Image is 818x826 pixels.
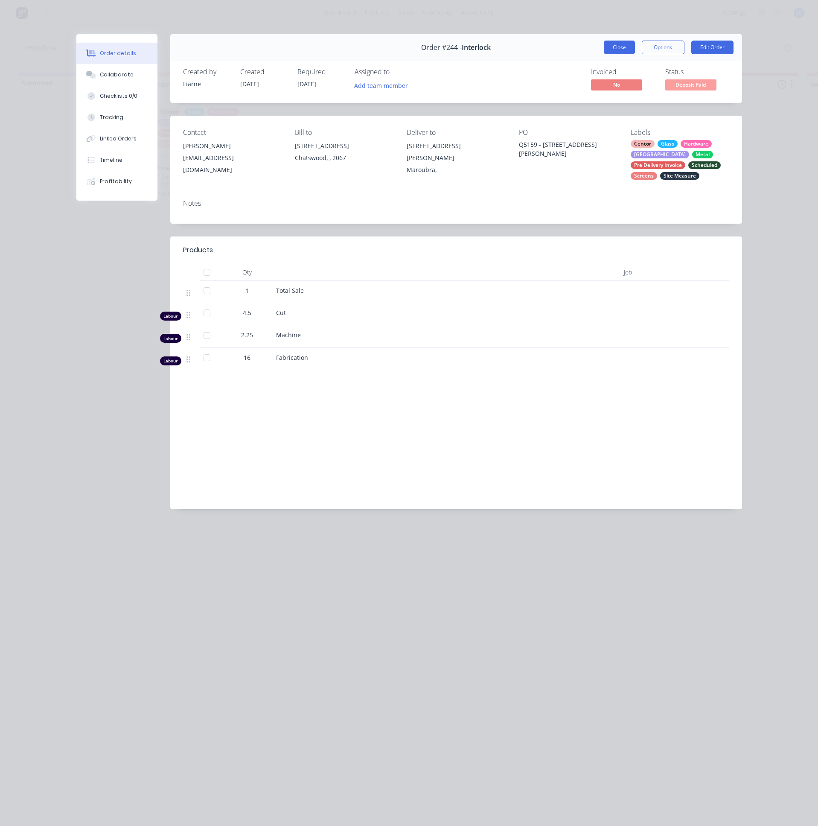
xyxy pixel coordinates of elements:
[665,68,729,76] div: Status
[183,152,281,176] div: [EMAIL_ADDRESS][DOMAIN_NAME]
[631,128,729,137] div: Labels
[221,264,273,281] div: Qty
[407,128,505,137] div: Deliver to
[658,140,678,148] div: Glass
[591,79,642,90] span: No
[243,308,251,317] span: 4.5
[100,50,136,57] div: Order details
[591,68,655,76] div: Invoiced
[407,164,505,176] div: Maroubra,
[407,140,505,164] div: [STREET_ADDRESS][PERSON_NAME]
[276,331,301,339] span: Machine
[76,107,157,128] button: Tracking
[665,79,716,92] button: Deposit Paid
[355,68,440,76] div: Assigned to
[183,199,729,207] div: Notes
[276,286,304,295] span: Total Sale
[183,128,281,137] div: Contact
[245,286,249,295] span: 1
[355,79,413,91] button: Add team member
[295,152,393,164] div: Chatswood, , 2067
[631,151,689,158] div: [GEOGRAPHIC_DATA]
[100,114,123,121] div: Tracking
[76,149,157,171] button: Timeline
[571,264,635,281] div: Job
[631,140,655,148] div: Centor
[183,245,213,255] div: Products
[100,178,132,185] div: Profitability
[240,80,259,88] span: [DATE]
[76,85,157,107] button: Checklists 0/0
[160,334,181,343] div: Labour
[100,156,122,164] div: Timeline
[691,41,734,54] button: Edit Order
[297,68,344,76] div: Required
[519,128,617,137] div: PO
[76,43,157,64] button: Order details
[631,161,685,169] div: Pre Delivery Invoice
[604,41,635,54] button: Close
[665,79,716,90] span: Deposit Paid
[407,140,505,176] div: [STREET_ADDRESS][PERSON_NAME]Maroubra,
[183,140,281,176] div: [PERSON_NAME][EMAIL_ADDRESS][DOMAIN_NAME]
[295,140,393,152] div: [STREET_ADDRESS]
[421,44,462,52] span: Order #244 -
[519,140,617,158] div: Q5159 - [STREET_ADDRESS][PERSON_NAME]
[692,151,713,158] div: Metal
[100,71,134,79] div: Collaborate
[160,312,181,321] div: Labour
[100,92,137,100] div: Checklists 0/0
[349,79,412,91] button: Add team member
[295,128,393,137] div: Bill to
[631,172,657,180] div: Screens
[183,68,230,76] div: Created by
[76,171,157,192] button: Profitability
[76,64,157,85] button: Collaborate
[183,140,281,152] div: [PERSON_NAME]
[160,356,181,365] div: Labour
[462,44,491,52] span: Interlock
[688,161,721,169] div: Scheduled
[660,172,699,180] div: Site Measure
[241,330,253,339] span: 2.25
[183,79,230,88] div: Liarne
[681,140,712,148] div: Hardware
[244,353,250,362] span: 16
[295,140,393,167] div: [STREET_ADDRESS]Chatswood, , 2067
[240,68,287,76] div: Created
[642,41,684,54] button: Options
[76,128,157,149] button: Linked Orders
[276,353,308,362] span: Fabrication
[100,135,137,143] div: Linked Orders
[297,80,316,88] span: [DATE]
[276,309,286,317] span: Cut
